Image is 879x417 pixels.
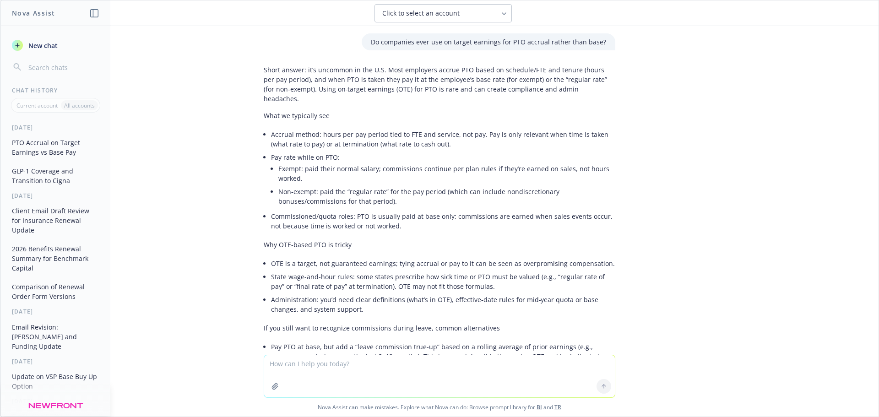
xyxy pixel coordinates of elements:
[8,320,103,354] button: Email Revision: [PERSON_NAME] and Funding Update
[1,357,110,365] div: [DATE]
[271,340,615,373] li: Pay PTO at base, but add a “leave commission true-up” based on a rolling average of prior earning...
[1,87,110,94] div: Chat History
[1,192,110,200] div: [DATE]
[1,124,110,131] div: [DATE]
[374,4,512,22] button: Click to select an account
[8,135,103,160] button: PTO Accrual on Target Earnings vs Base Pay
[271,293,615,316] li: Administration: you’d need clear definitions (what’s in OTE), effective‑date rules for mid‑year q...
[554,403,561,411] a: TR
[264,240,615,249] p: Why OTE‑based PTO is tricky
[537,403,542,411] a: BI
[16,102,58,109] p: Current account
[27,41,58,50] span: New chat
[64,102,95,109] p: All accounts
[8,37,103,54] button: New chat
[264,323,615,333] p: If you still want to recognize commissions during leave, common alternatives
[8,163,103,188] button: GLP-1 Coverage and Transition to Cigna
[8,369,103,394] button: Update on VSP Base Buy Up Option
[264,65,615,103] p: Short answer: it’s uncommon in the U.S. Most employers accrue PTO based on schedule/FTE and tenur...
[1,308,110,315] div: [DATE]
[8,241,103,276] button: 2026 Benefits Renewal Summary for Benchmark Capital
[8,279,103,304] button: Comparison of Renewal Order Form Versions
[271,128,615,151] li: Accrual method: hours per pay period tied to FTE and service, not pay. Pay is only relevant when ...
[271,270,615,293] li: State wage-and-hour rules: some states prescribe how sick time or PTO must be valued (e.g., “regu...
[371,37,606,47] p: Do companies ever use on target earnings for PTO accrual rather than base?
[12,8,55,18] h1: Nova Assist
[8,203,103,238] button: Client Email Draft Review for Insurance Renewal Update
[264,111,615,120] p: What we typically see
[278,162,615,185] li: Exempt: paid their normal salary; commissions continue per plan rules if they’re earned on sales,...
[27,61,99,74] input: Search chats
[271,151,615,210] li: Pay rate while on PTO:
[382,9,460,18] span: Click to select an account
[278,185,615,208] li: Non‑exempt: paid the “regular rate” for the pay period (which can include nondiscretionary bonuse...
[271,210,615,233] li: Commissioned/quota roles: PTO is usually paid at base only; commissions are earned when sales eve...
[1,397,110,405] div: [DATE]
[271,257,615,270] li: OTE is a target, not guaranteed earnings; tying accrual or pay to it can be seen as overpromising...
[4,398,875,417] span: Nova Assist can make mistakes. Explore what Nova can do: Browse prompt library for and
